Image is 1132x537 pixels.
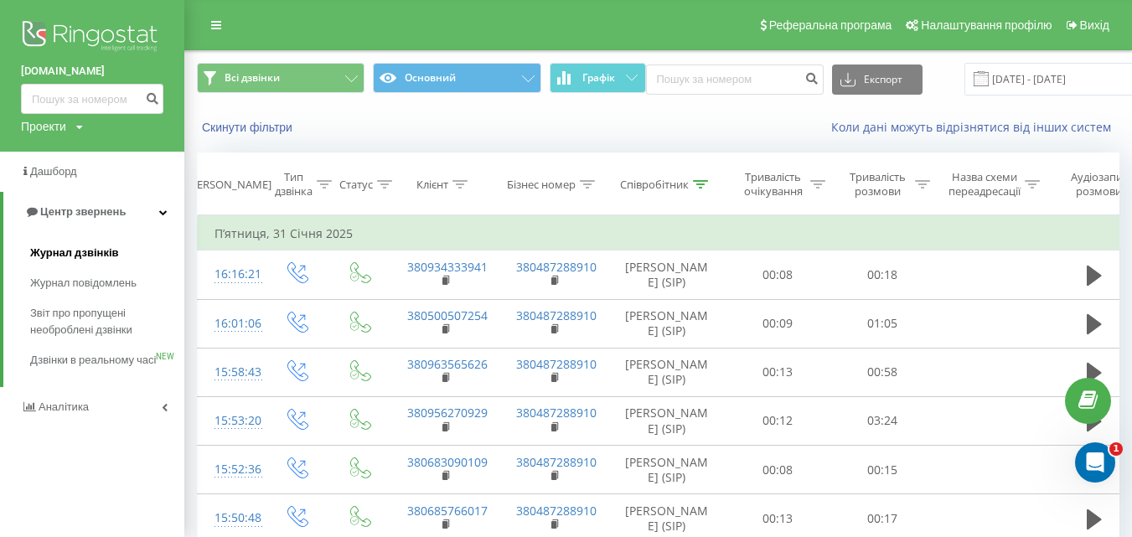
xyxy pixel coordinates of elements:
div: Тривалість очікування [740,170,806,199]
a: 380487288910 [516,454,597,470]
a: Коли дані можуть відрізнятися вiд інших систем [831,119,1119,135]
span: Аналiтика [39,400,89,413]
span: Журнал дзвінків [30,245,119,261]
a: Центр звернень [3,192,184,232]
div: Проекти [21,118,66,135]
button: Скинути фільтри [197,120,301,135]
td: [PERSON_NAME] (SIP) [608,250,726,299]
span: Звіт про пропущені необроблені дзвінки [30,305,176,338]
td: 00:15 [830,446,935,494]
a: Журнал дзвінків [30,238,184,268]
span: Всі дзвінки [225,71,280,85]
div: Тип дзвінка [275,170,313,199]
a: 380487288910 [516,307,597,323]
button: Основний [373,63,540,93]
td: 01:05 [830,299,935,348]
a: 380500507254 [407,307,488,323]
div: 15:58:43 [215,356,248,389]
a: 380685766017 [407,503,488,519]
td: 00:58 [830,348,935,396]
span: Дзвінки в реальному часі [30,352,156,369]
td: 00:08 [726,250,830,299]
td: 00:09 [726,299,830,348]
div: 15:50:48 [215,502,248,534]
div: 15:53:20 [215,405,248,437]
td: 00:12 [726,396,830,445]
td: 00:13 [726,348,830,396]
a: 380487288910 [516,259,597,275]
a: 380934333941 [407,259,488,275]
td: [PERSON_NAME] (SIP) [608,396,726,445]
iframe: Intercom live chat [1075,442,1115,483]
a: 380487288910 [516,405,597,421]
div: 15:52:36 [215,453,248,486]
td: 03:24 [830,396,935,445]
input: Пошук за номером [646,65,824,95]
a: 380963565626 [407,356,488,372]
div: [PERSON_NAME] [187,178,271,192]
td: [PERSON_NAME] (SIP) [608,446,726,494]
div: 16:16:21 [215,258,248,291]
button: Всі дзвінки [197,63,364,93]
div: Бізнес номер [507,178,576,192]
td: 00:08 [726,446,830,494]
span: Журнал повідомлень [30,275,137,292]
td: [PERSON_NAME] (SIP) [608,348,726,396]
a: 380487288910 [516,503,597,519]
input: Пошук за номером [21,84,163,114]
a: Дзвінки в реальному часіNEW [30,345,184,375]
div: Статус [339,178,373,192]
div: 16:01:06 [215,307,248,340]
span: Центр звернень [40,205,126,218]
td: 00:18 [830,250,935,299]
button: Експорт [832,65,923,95]
a: 380956270929 [407,405,488,421]
button: Графік [550,63,646,93]
a: Звіт про пропущені необроблені дзвінки [30,298,184,345]
a: 380683090109 [407,454,488,470]
a: Журнал повідомлень [30,268,184,298]
span: 1 [1109,442,1123,456]
img: Ringostat logo [21,17,163,59]
span: Графік [582,72,615,84]
span: Вихід [1080,18,1109,32]
div: Тривалість розмови [845,170,911,199]
div: Клієнт [416,178,448,192]
a: [DOMAIN_NAME] [21,63,163,80]
td: [PERSON_NAME] (SIP) [608,299,726,348]
a: 380487288910 [516,356,597,372]
div: Назва схеми переадресації [949,170,1021,199]
span: Реферальна програма [769,18,892,32]
span: Налаштування профілю [921,18,1052,32]
span: Дашборд [30,165,77,178]
div: Співробітник [620,178,689,192]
